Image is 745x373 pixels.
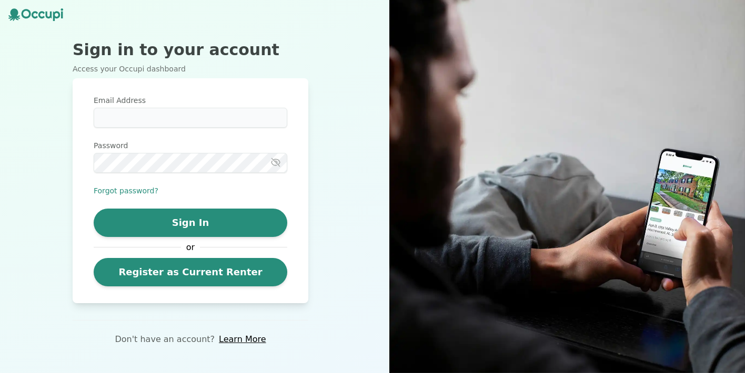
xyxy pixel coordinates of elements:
[73,40,308,59] h2: Sign in to your account
[94,258,287,286] a: Register as Current Renter
[181,241,200,254] span: or
[94,185,158,196] button: Forgot password?
[94,140,287,151] label: Password
[73,64,308,74] p: Access your Occupi dashboard
[115,333,215,346] p: Don't have an account?
[219,333,266,346] a: Learn More
[94,95,287,106] label: Email Address
[94,209,287,237] button: Sign In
